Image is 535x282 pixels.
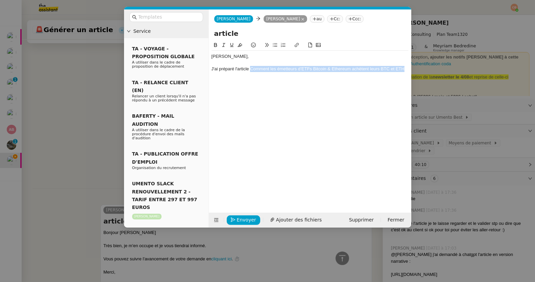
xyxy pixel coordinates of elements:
[264,15,307,23] nz-tag: [PERSON_NAME]
[214,28,406,39] input: Subject
[327,15,343,23] nz-tag: Cc:
[266,215,326,225] button: Ajouter des fichiers
[310,15,324,23] nz-tag: au
[132,94,196,102] span: Relancer un client lorsqu'il n'a pas répondu à un précédent message
[227,215,260,225] button: Envoyer
[132,181,197,210] span: UMENTO SLACK RENOUVELLEMENT 2 - TARIF ENTRE 297 ET 997 EUROS
[349,216,374,224] span: Supprimer
[132,113,174,126] span: BAFERTY - MAIL AUDITION
[132,151,198,164] span: TA - PUBLICATION OFFRE D'EMPLOI
[217,17,251,21] span: [PERSON_NAME]
[132,60,184,69] span: A utiliser dans le cadre de proposition de déplacement
[132,166,186,170] span: Organisation du recrutement
[132,80,189,93] span: TA - RELANCE CLIENT (EN)
[132,46,195,59] span: TA - VOYAGE - PROPOSITION GLOBALE
[138,13,199,21] input: Templates
[276,216,322,224] span: Ajouter des fichiers
[212,53,409,60] div: [PERSON_NAME],
[346,15,364,23] nz-tag: Ccc:
[124,25,209,38] div: Service
[345,215,378,225] button: Supprimer
[212,66,409,72] div: J'ai préparé l'article Comment les émetteurs d’ETFs Bitcoin & Ethereum achètent leurs BTC et ETH
[237,216,256,224] span: Envoyer
[384,215,408,225] button: Fermer
[132,214,162,219] nz-tag: [PERSON_NAME]
[388,216,404,224] span: Fermer
[133,27,206,35] span: Service
[132,128,185,140] span: A utiliser dans le cadre de la procédure d'envoi des mails d'audition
